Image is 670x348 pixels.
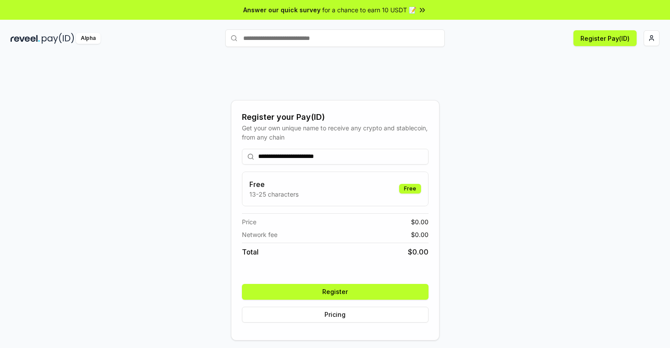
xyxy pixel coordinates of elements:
[243,5,321,14] span: Answer our quick survey
[399,184,421,194] div: Free
[249,179,299,190] h3: Free
[242,111,429,123] div: Register your Pay(ID)
[411,217,429,226] span: $ 0.00
[242,284,429,300] button: Register
[242,247,259,257] span: Total
[411,230,429,239] span: $ 0.00
[249,190,299,199] p: 13-25 characters
[242,230,277,239] span: Network fee
[408,247,429,257] span: $ 0.00
[11,33,40,44] img: reveel_dark
[76,33,101,44] div: Alpha
[322,5,416,14] span: for a chance to earn 10 USDT 📝
[242,217,256,226] span: Price
[242,307,429,323] button: Pricing
[42,33,74,44] img: pay_id
[242,123,429,142] div: Get your own unique name to receive any crypto and stablecoin, from any chain
[573,30,637,46] button: Register Pay(ID)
